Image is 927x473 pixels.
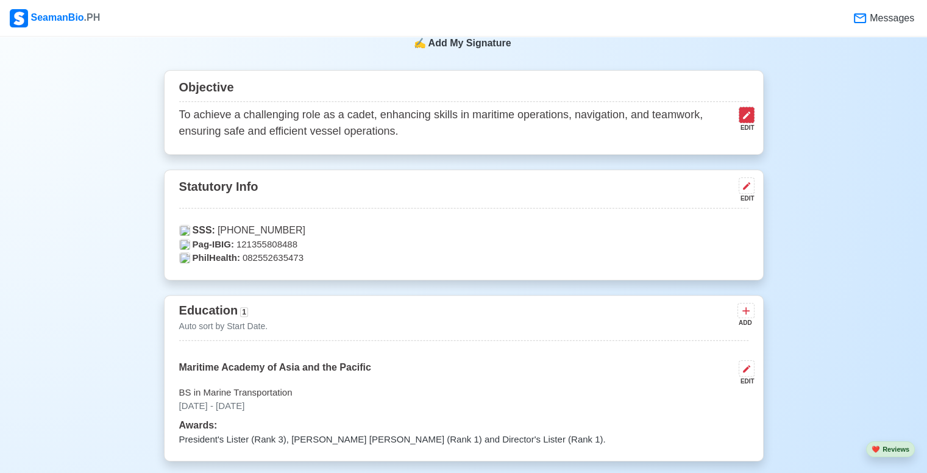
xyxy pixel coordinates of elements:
p: President's Lister (Rank 3), [PERSON_NAME] [PERSON_NAME] (Rank 1) and Director's Lister (Rank 1). [179,433,748,447]
span: Messages [867,11,914,26]
span: sign [413,36,425,51]
span: Pag-IBIG: [193,238,234,252]
p: To achieve a challenging role as a cadet, enhancing skills in maritime operations, navigation, an... [179,107,734,140]
div: EDIT [734,194,755,203]
div: Objective [179,76,748,102]
span: 1 [240,307,248,317]
p: BS in Marine Transportation [179,386,748,400]
p: [DATE] - [DATE] [179,399,748,413]
span: heart [872,446,880,453]
div: EDIT [734,377,755,386]
span: PhilHealth: [193,251,240,265]
p: Auto sort by Start Date. [179,320,268,333]
p: [PHONE_NUMBER] [179,223,748,238]
div: EDIT [734,123,755,132]
span: Education [179,304,238,317]
div: ADD [737,318,752,327]
span: SSS: [193,223,215,238]
div: Statutory Info [179,175,748,208]
span: Add My Signature [425,36,513,51]
p: 082552635473 [179,251,748,265]
p: 121355808488 [179,238,748,252]
img: Logo [10,9,28,27]
button: heartReviews [866,441,915,458]
span: Awards: [179,420,218,430]
p: Maritime Academy of Asia and the Pacific [179,360,371,386]
div: SeamanBio [10,9,100,27]
span: .PH [84,12,101,23]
